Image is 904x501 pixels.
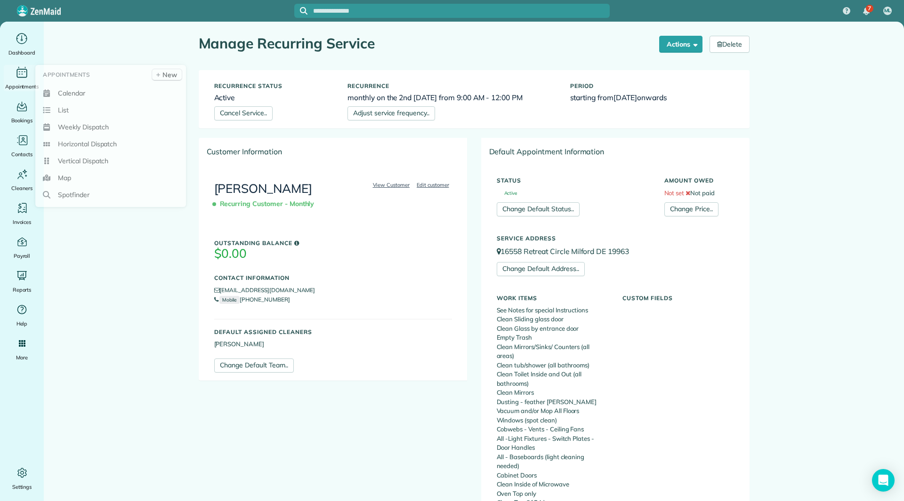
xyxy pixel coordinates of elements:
div: Not paid [657,173,741,216]
h6: starting from onwards [570,94,734,102]
span: List [58,105,69,115]
div: Open Intercom Messenger [872,469,895,492]
li: Clean Glass by entrance door [497,324,608,334]
a: Cancel Service.. [214,106,273,120]
a: View Customer [370,181,413,189]
li: Cobwebs - Vents - Ceiling Fans [497,425,608,434]
a: Settings [4,465,40,492]
h5: Recurrence [347,83,556,89]
li: Clean Sliding glass door [497,315,608,324]
li: Clean Mirrors/Sinks/ Counters (all areas) [497,342,608,361]
span: Horizontal Dispatch [58,139,117,149]
small: Mobile [219,296,240,304]
span: Settings [12,482,32,492]
li: Vacuum and/or Mop All Floors [497,406,608,416]
a: Adjust service frequency.. [347,106,435,120]
a: Vertical Dispatch [39,152,182,169]
span: Map [58,173,71,183]
a: New [152,69,182,81]
button: Actions [659,36,702,53]
a: Bookings [4,99,40,125]
a: Weekly Dispatch [39,119,182,135]
a: Spotfinder [39,186,182,203]
a: Delete [710,36,750,53]
span: Appointments [43,70,90,80]
span: Invoices [13,217,32,227]
span: Recurring Customer - Monthly [214,196,318,212]
li: Clean Mirrors [497,388,608,398]
li: All -Light Fixtures - Switch Plates - Door Handles [497,434,608,453]
a: Edit customer [414,181,452,189]
a: Change Price.. [664,202,718,216]
li: Clean Inside of Microwave [497,480,608,489]
h5: Recurrence status [214,83,334,89]
span: New [162,70,177,80]
div: Customer Information [199,138,467,165]
a: [PERSON_NAME] [214,181,313,196]
li: [EMAIL_ADDRESS][DOMAIN_NAME] [214,286,452,295]
a: Payroll [4,234,40,261]
span: ML [884,7,891,15]
a: Map [39,169,182,186]
span: Bookings [11,116,33,125]
h5: Amount Owed [664,177,734,183]
span: Not set [664,189,685,197]
li: All - Baseboards (light cleaning needed) [497,453,608,471]
span: Help [16,319,28,328]
button: Focus search [294,7,307,15]
a: Horizontal Dispatch [39,135,182,152]
h5: Custom Fields [622,295,734,301]
li: Dusting - feather [PERSON_NAME] [497,398,608,407]
span: Dashboard [8,48,35,57]
a: Change Default Status.. [497,202,580,216]
li: Cabinet Doors [497,471,608,480]
h6: Active [214,94,334,102]
span: Reports [13,285,32,294]
h5: Default Assigned Cleaners [214,329,452,335]
a: Contacts [4,133,40,159]
a: Change Default Address.. [497,262,585,276]
span: Active [497,191,517,196]
div: Default Appointment Information [482,138,749,165]
a: Cleaners [4,167,40,193]
li: Clean Toilet Inside and Out (all bathrooms) [497,370,608,388]
p: 16558 Retreat Circle Milford DE 19963 [497,246,734,257]
li: [PERSON_NAME] [214,340,452,349]
span: Spotfinder [58,190,89,199]
span: More [16,353,28,362]
a: Change Default Team.. [214,358,294,373]
h6: monthly on the 2nd [DATE] from 9:00 AM - 12:00 PM [347,94,556,102]
span: Vertical Dispatch [58,156,108,166]
h1: Manage Recurring Service [199,36,653,51]
h5: Period [570,83,734,89]
h5: Work Items [497,295,608,301]
span: Appointments [5,82,39,91]
h5: Status [497,177,650,183]
a: Appointments [4,65,40,91]
h5: Service Address [497,235,734,241]
span: Contacts [11,150,32,159]
span: 7 [868,5,871,12]
li: Empty Trash [497,333,608,342]
span: Cleaners [11,183,32,193]
div: 7 unread notifications [856,1,876,22]
li: Oven Top only [497,489,608,499]
a: Mobile[PHONE_NUMBER] [214,296,290,303]
a: Help [4,302,40,328]
li: Clean tub/shower (all bathrooms) [497,361,608,370]
h5: Outstanding Balance [214,240,452,246]
a: Calendar [39,85,182,102]
span: Calendar [58,88,85,98]
svg: Focus search [300,7,307,15]
a: Dashboard [4,31,40,57]
li: Windows (spot clean) [497,416,608,425]
li: See Notes for special Instructions [497,306,608,315]
h5: Contact Information [214,275,452,281]
span: [DATE] [613,93,637,102]
a: Invoices [4,200,40,227]
a: List [39,102,182,119]
span: Payroll [14,251,31,261]
a: Reports [4,268,40,294]
span: Weekly Dispatch [58,122,108,132]
h3: $0.00 [214,247,452,261]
